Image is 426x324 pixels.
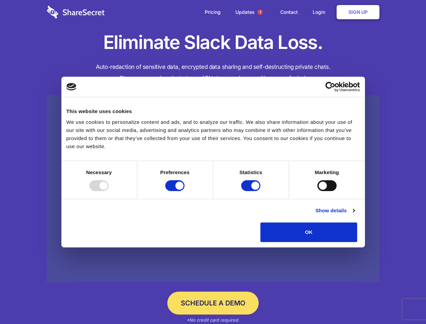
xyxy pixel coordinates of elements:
a: Schedule a Demo [167,292,259,315]
a: Sign Up [337,5,379,19]
strong: Statistics [239,169,262,175]
a: Show details [315,207,354,215]
h1: Eliminate Slack Data Loss. [47,30,379,55]
a: Login [306,2,335,23]
a: Wistia video thumbnail [47,95,379,282]
a: Pricing [198,2,227,23]
strong: Marketing [315,169,339,175]
h4: Auto-redaction of sensitive data, encrypted data sharing and self-destructing private chats. Shar... [47,61,379,84]
em: *No credit card required. [187,317,239,323]
strong: Necessary [86,169,112,175]
button: OK [260,222,357,242]
img: logo [66,83,77,90]
a: Usercentrics Cookiebot - opens in a new window [301,82,360,92]
div: We use cookies to personalize content and ads, and to analyze our traffic. We also share informat... [66,118,360,151]
a: Contact [274,2,305,23]
strong: Preferences [160,169,190,175]
div: This website uses cookies [66,107,360,115]
img: logo-wordmark-white-trans-d4663122ce5f474addd5e946df7df03e33cb6a1c49d2221995e7729f52c070b2.svg [47,6,105,19]
span: 1 [257,9,263,15]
